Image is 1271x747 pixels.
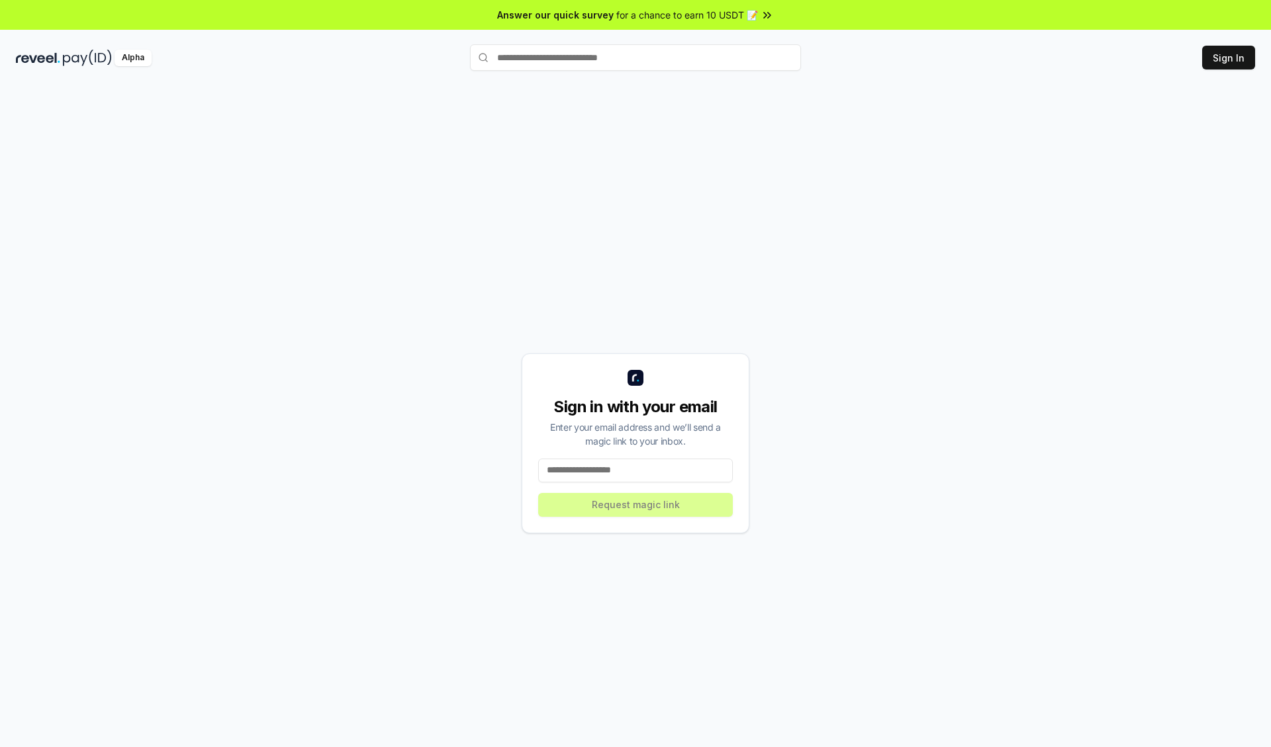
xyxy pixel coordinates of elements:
div: Enter your email address and we’ll send a magic link to your inbox. [538,420,733,448]
span: Answer our quick survey [497,8,614,22]
img: logo_small [628,370,643,386]
span: for a chance to earn 10 USDT 📝 [616,8,758,22]
button: Sign In [1202,46,1255,69]
div: Sign in with your email [538,396,733,417]
img: pay_id [63,50,112,66]
div: Alpha [115,50,152,66]
img: reveel_dark [16,50,60,66]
